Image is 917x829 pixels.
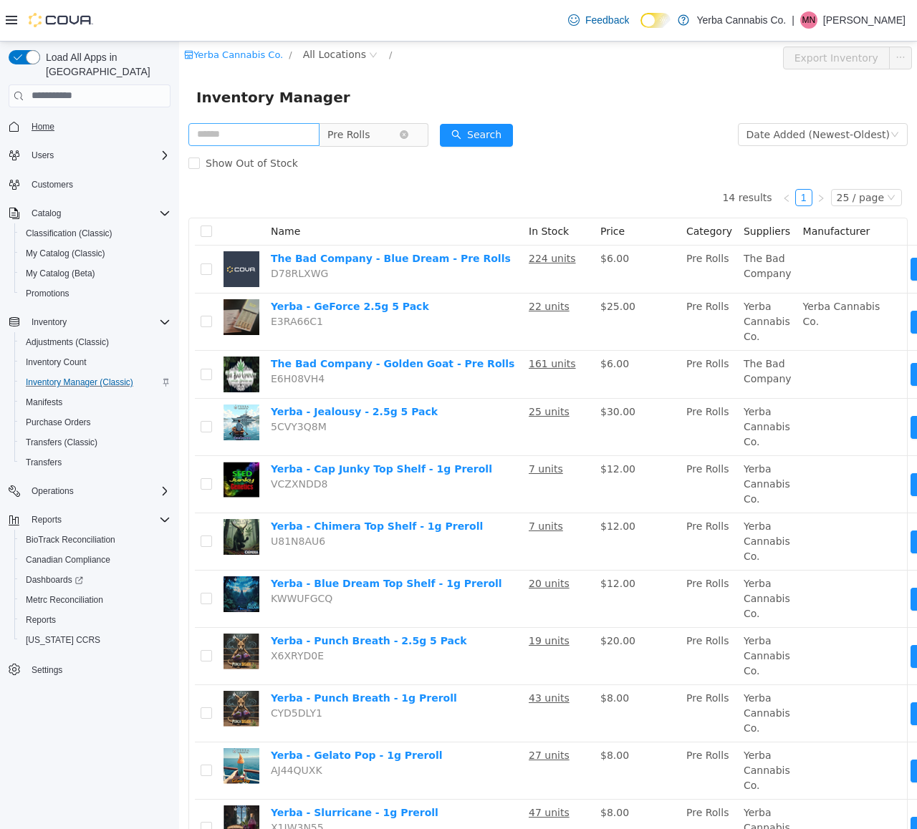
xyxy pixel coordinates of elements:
img: Yerba - Slurricane - 1g Preroll hero shot [44,764,80,800]
button: icon: swapMove [731,489,797,512]
a: My Catalog (Beta) [20,265,101,282]
i: icon: down [708,152,716,162]
img: The Bad Company - Golden Goat - Pre Rolls hero shot [44,315,80,351]
button: Operations [3,481,176,501]
a: Adjustments (Classic) [20,334,115,351]
button: Customers [3,174,176,195]
button: icon: swapMove [731,775,797,798]
span: Yerba Cannabis Co. [565,422,611,463]
a: 1 [617,148,633,164]
span: E6H08VH4 [92,331,145,343]
span: Metrc Reconciliation [20,591,171,609]
i: icon: close-circle [221,89,229,97]
a: Transfers (Classic) [20,434,103,451]
a: Canadian Compliance [20,551,116,568]
a: Yerba - Cap Junky Top Shelf - 1g Preroll [92,422,313,433]
span: Show Out of Stock [21,116,125,127]
span: Manifests [20,394,171,411]
button: Transfers (Classic) [14,432,176,452]
span: Inventory [26,314,171,331]
div: Michael Nezi [800,11,817,29]
button: Promotions [14,283,176,304]
span: My Catalog (Classic) [20,245,171,262]
span: $6.00 [421,316,450,328]
a: The Bad Company - Blue Dream - Pre Rolls [92,211,332,223]
p: | [792,11,794,29]
button: icon: swapMove [731,603,797,626]
span: $12.00 [421,536,456,548]
button: Catalog [26,205,67,222]
span: $20.00 [421,593,456,605]
a: Classification (Classic) [20,225,118,242]
span: Inventory Count [20,354,171,371]
button: Inventory [3,312,176,332]
li: 14 results [543,147,592,165]
span: Settings [26,660,171,678]
u: 7 units [350,422,384,433]
button: Classification (Classic) [14,223,176,243]
a: Yerba - Jealousy - 2.5g 5 Pack [92,364,259,376]
img: Yerba - Punch Breath - 2.5g 5 Pack hero shot [44,592,80,628]
button: icon: swapMove [731,661,797,684]
span: Dashboards [26,574,83,586]
button: icon: swapMove [731,269,797,292]
a: [US_STATE] CCRS [20,631,106,649]
i: icon: down [711,89,720,99]
button: icon: swapMove [731,321,797,344]
td: Pre Rolls [501,701,559,758]
a: Purchase Orders [20,414,97,431]
u: 19 units [350,593,390,605]
span: Manifests [26,397,62,408]
button: Reports [3,510,176,530]
div: 25 / page [658,148,705,164]
button: icon: swapMove [731,432,797,455]
span: Yerba Cannabis Co. [565,536,611,578]
button: Transfers [14,452,176,472]
u: 20 units [350,536,390,548]
td: Pre Rolls [501,529,559,586]
u: 27 units [350,708,390,719]
td: Pre Rolls [501,758,559,815]
span: / [110,8,112,19]
span: The Bad Company [565,316,613,343]
span: Home [26,117,171,135]
span: In Stock [350,184,390,195]
span: Reports [26,511,171,528]
span: AJ44QUXK [92,723,143,735]
td: Pre Rolls [501,472,559,529]
button: icon: swapMove [731,546,797,569]
button: [US_STATE] CCRS [14,630,176,650]
a: Reports [20,611,62,629]
a: Manifests [20,394,68,411]
span: Inventory Manager (Classic) [20,374,171,391]
span: Yerba Cannabis Co. [565,651,611,692]
span: Yerba Cannabis Co. [565,593,611,635]
span: Adjustments (Classic) [26,336,109,348]
button: Adjustments (Classic) [14,332,176,352]
img: Yerba - Punch Breath - 1g Preroll hero shot [44,649,80,685]
a: Promotions [20,285,75,302]
span: Reports [26,614,56,626]
img: Cova [29,13,93,27]
span: All Locations [124,5,187,21]
button: Purchase Orders [14,412,176,432]
span: Yerba Cannabis Co. [624,259,701,286]
button: Users [3,145,176,165]
span: Catalog [26,205,171,222]
span: Catalog [32,208,61,219]
button: Catalog [3,203,176,223]
span: Users [26,147,171,164]
span: Reports [32,514,62,525]
button: Metrc Reconciliation [14,590,176,610]
span: Dashboards [20,571,171,588]
td: Pre Rolls [501,414,559,472]
span: Promotions [20,285,171,302]
span: $12.00 [421,479,456,490]
button: Home [3,116,176,137]
span: Customers [26,175,171,193]
span: Suppliers [565,184,611,195]
span: Promotions [26,288,69,299]
button: Manifests [14,392,176,412]
img: Yerba - GeForce 2.5g 5 Pack hero shot [44,258,80,294]
span: Dark Mode [640,28,641,29]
